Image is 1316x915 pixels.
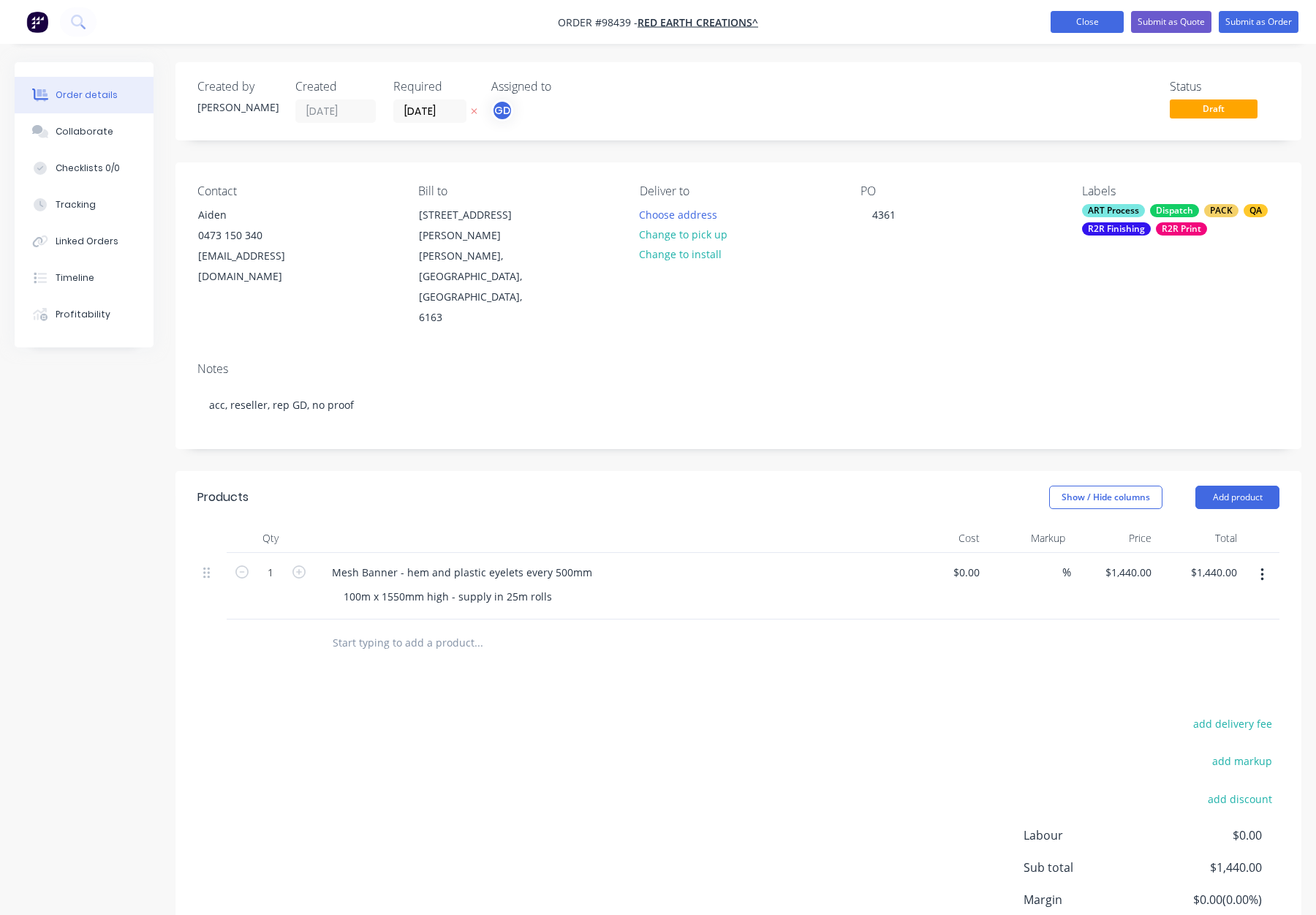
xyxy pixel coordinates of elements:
div: Bill to [418,184,616,198]
div: PACK [1204,204,1239,217]
button: add markup [1204,751,1279,771]
span: % [1062,564,1071,581]
div: [PERSON_NAME], [GEOGRAPHIC_DATA], [GEOGRAPHIC_DATA], 6163 [419,246,540,328]
button: Tracking [15,187,154,223]
div: Status [1170,80,1279,94]
button: Checklists 0/0 [15,150,154,187]
button: Linked Orders [15,223,154,260]
div: R2R Print [1156,222,1207,236]
button: Add product [1195,486,1279,509]
button: Profitability [15,296,154,333]
div: R2R Finishing [1082,222,1151,236]
a: RED EARTH CREATIONS^ [638,15,758,29]
div: Products [197,489,249,506]
button: add discount [1200,788,1279,808]
div: [STREET_ADDRESS][PERSON_NAME][PERSON_NAME], [GEOGRAPHIC_DATA], [GEOGRAPHIC_DATA], 6163 [406,204,553,328]
span: $0.00 ( 0.00 %) [1154,891,1262,908]
div: Assigned to [491,80,638,94]
div: Required [393,80,474,94]
span: Margin [1024,891,1154,908]
div: Dispatch [1150,204,1199,217]
div: Contact [197,184,395,198]
div: Checklists 0/0 [56,162,120,175]
div: Labels [1082,184,1279,198]
button: Order details [15,77,154,113]
div: Tracking [56,198,96,211]
div: Markup [986,524,1072,553]
div: 4361 [861,204,907,225]
div: 100m x 1550mm high - supply in 25m rolls [332,586,564,607]
span: Labour [1024,826,1154,844]
button: GD [491,99,513,121]
div: acc, reseller, rep GD, no proof [197,383,1279,427]
div: Collaborate [56,125,113,138]
div: [PERSON_NAME] [197,99,278,115]
button: Close [1051,11,1124,33]
div: PO [861,184,1058,198]
div: Price [1071,524,1157,553]
img: Factory [26,11,48,33]
button: Collaborate [15,113,154,150]
div: Timeline [56,271,94,285]
button: Choose address [632,204,725,224]
div: QA [1244,204,1268,217]
div: [EMAIL_ADDRESS][DOMAIN_NAME] [198,246,319,287]
div: Total [1157,524,1244,553]
span: Order #98439 - [558,15,638,29]
div: Qty [227,524,314,553]
div: Created by [197,80,278,94]
div: Profitability [56,308,110,321]
div: ART Process [1082,204,1145,217]
button: Timeline [15,260,154,296]
span: Sub total [1024,859,1154,876]
div: [STREET_ADDRESS][PERSON_NAME] [419,205,540,246]
div: 0473 150 340 [198,225,319,246]
button: Submit as Order [1219,11,1298,33]
input: Start typing to add a product... [332,628,624,658]
button: Change to pick up [632,225,735,244]
button: Show / Hide columns [1049,486,1162,509]
div: Notes [197,362,1279,376]
button: add delivery fee [1185,714,1279,734]
span: $1,440.00 [1154,859,1262,876]
div: Order details [56,89,118,102]
div: Aiden0473 150 340[EMAIL_ADDRESS][DOMAIN_NAME] [186,204,332,287]
button: Submit as Quote [1131,11,1211,33]
div: Mesh Banner - hem and plastic eyelets every 500mm [320,562,604,583]
span: $0.00 [1154,826,1262,844]
div: Cost [899,524,986,553]
div: Deliver to [640,184,837,198]
button: Change to install [632,244,730,264]
div: Created [295,80,376,94]
div: Linked Orders [56,235,118,248]
div: Aiden [198,205,319,225]
span: Draft [1170,99,1258,118]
